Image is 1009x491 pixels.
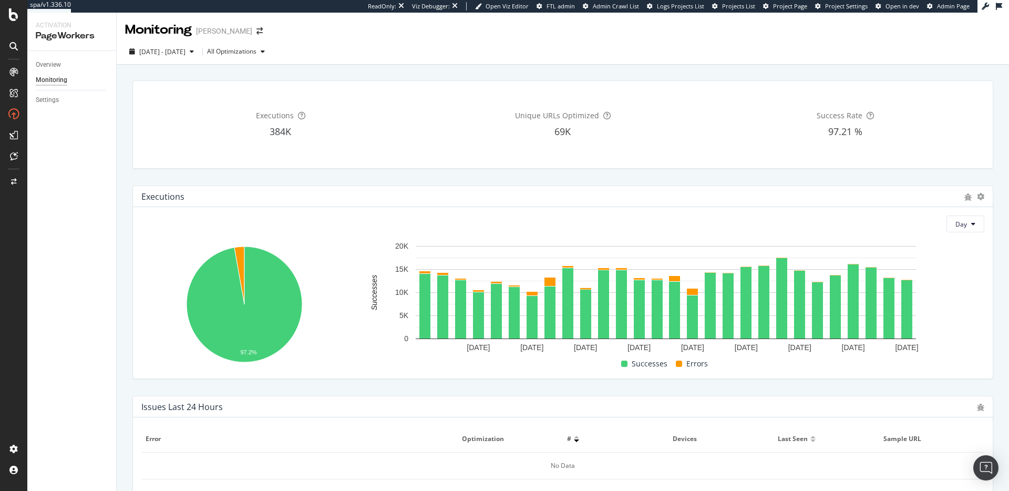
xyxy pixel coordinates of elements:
a: Admin Page [927,2,970,11]
span: FTL admin [547,2,575,10]
svg: A chart. [353,241,979,357]
text: 0 [404,335,408,343]
div: ReadOnly: [368,2,396,11]
span: 97.21 % [828,125,862,138]
a: Monitoring [36,75,109,86]
div: Activation [36,21,108,30]
a: Project Page [763,2,807,11]
div: PageWorkers [36,30,108,42]
text: [DATE] [467,343,490,352]
button: All Optimizations [207,43,269,60]
text: 15K [395,265,409,274]
div: bug [977,404,984,411]
text: [DATE] [681,343,704,352]
button: Day [946,216,984,232]
text: [DATE] [735,343,758,352]
span: Unique URLs Optimized [515,110,599,120]
span: [DATE] - [DATE] [139,47,186,56]
a: Overview [36,59,109,70]
a: Settings [36,95,109,106]
span: Executions [256,110,294,120]
a: Open in dev [876,2,919,11]
span: Admin Page [937,2,970,10]
span: Day [955,220,967,229]
span: Successes [632,357,667,370]
a: Project Settings [815,2,868,11]
span: Projects List [722,2,755,10]
div: Executions [141,191,184,202]
div: Settings [36,95,59,106]
text: 20K [395,242,409,251]
div: Monitoring [125,21,192,39]
text: [DATE] [788,343,811,352]
div: Monitoring [36,75,67,86]
span: # [567,434,571,444]
div: [PERSON_NAME] [196,26,252,36]
div: bug [964,193,972,201]
div: Issues Last 24 Hours [141,402,223,412]
span: Errors [686,357,708,370]
a: FTL admin [537,2,575,11]
button: [DATE] - [DATE] [125,43,198,60]
div: Viz Debugger: [412,2,450,11]
span: Optimization [462,434,557,444]
text: [DATE] [574,343,597,352]
span: Sample URL [883,434,978,444]
a: Logs Projects List [647,2,704,11]
text: [DATE] [842,343,865,352]
div: Open Intercom Messenger [973,455,998,480]
span: Admin Crawl List [593,2,639,10]
a: Projects List [712,2,755,11]
span: Logs Projects List [657,2,704,10]
div: All Optimizations [207,48,256,55]
text: 10K [395,289,409,297]
div: arrow-right-arrow-left [256,27,263,35]
span: Devices [673,434,767,444]
text: 97.2% [240,349,256,355]
div: No Data [141,453,984,479]
span: Project Page [773,2,807,10]
svg: A chart. [141,241,347,370]
span: Project Settings [825,2,868,10]
text: 5K [399,312,409,320]
span: Open in dev [886,2,919,10]
span: Success Rate [817,110,862,120]
text: Successes [370,275,378,311]
text: [DATE] [520,343,543,352]
a: Admin Crawl List [583,2,639,11]
span: 69K [554,125,571,138]
a: Open Viz Editor [475,2,529,11]
span: Last seen [778,434,808,444]
text: [DATE] [627,343,651,352]
span: 384K [270,125,291,138]
span: Open Viz Editor [486,2,529,10]
span: Error [146,434,451,444]
text: [DATE] [895,343,918,352]
div: Overview [36,59,61,70]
